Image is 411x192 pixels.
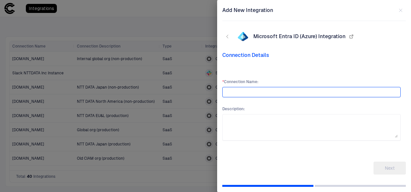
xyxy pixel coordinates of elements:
[238,31,248,42] div: Entra ID
[222,52,406,59] span: Connection Details
[222,106,401,112] span: Description :
[222,79,401,84] span: Connection Name :
[253,33,345,40] span: Microsoft Entra ID (Azure) Integration
[222,7,273,14] span: Add New Integration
